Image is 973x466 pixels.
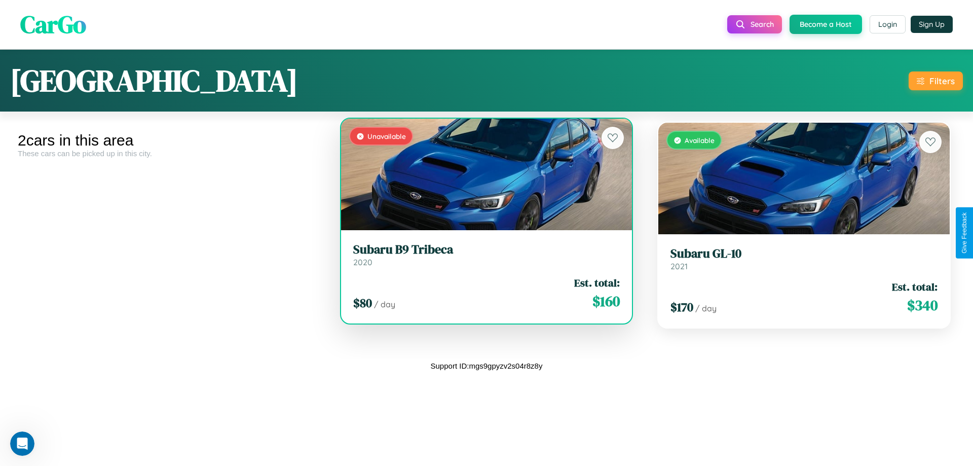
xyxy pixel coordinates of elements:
[911,16,953,33] button: Sign Up
[907,295,938,315] span: $ 340
[751,20,774,29] span: Search
[431,359,543,373] p: Support ID: mgs9gpyzv2s04r8z8y
[574,275,620,290] span: Est. total:
[18,149,320,158] div: These cars can be picked up in this city.
[909,71,963,90] button: Filters
[670,261,688,271] span: 2021
[892,279,938,294] span: Est. total:
[367,132,406,140] span: Unavailable
[18,132,320,149] div: 2 cars in this area
[592,291,620,311] span: $ 160
[695,303,717,313] span: / day
[870,15,906,33] button: Login
[353,242,620,267] a: Subaru B9 Tribeca2020
[685,136,715,145] span: Available
[374,299,395,309] span: / day
[10,432,34,456] iframe: Intercom live chat
[670,246,938,261] h3: Subaru GL-10
[353,295,372,311] span: $ 80
[790,15,862,34] button: Become a Host
[20,8,86,41] span: CarGo
[727,15,782,33] button: Search
[961,212,968,254] div: Give Feedback
[670,246,938,271] a: Subaru GL-102021
[670,299,693,315] span: $ 170
[353,242,620,257] h3: Subaru B9 Tribeca
[353,257,372,267] span: 2020
[929,76,955,86] div: Filters
[10,60,298,101] h1: [GEOGRAPHIC_DATA]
